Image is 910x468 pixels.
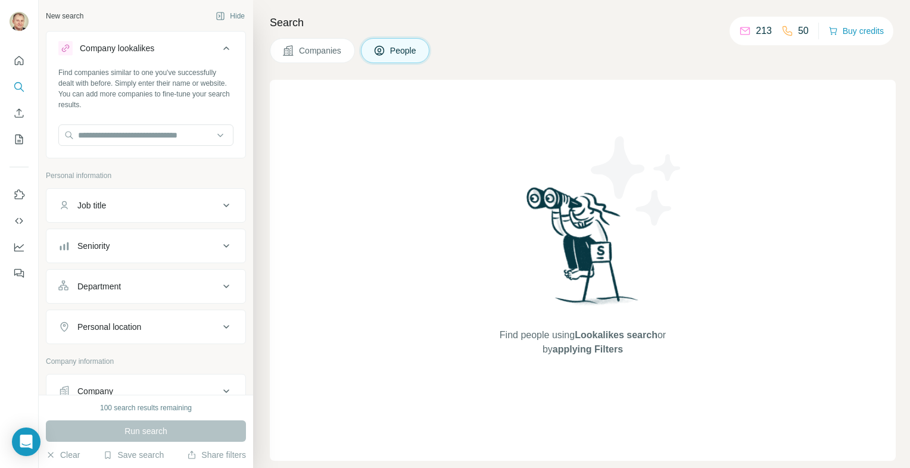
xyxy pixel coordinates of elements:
div: Personal location [77,321,141,333]
img: Surfe Illustration - Stars [583,127,690,235]
div: Seniority [77,240,110,252]
p: 50 [798,24,809,38]
img: Surfe Illustration - Woman searching with binoculars [521,184,645,317]
button: Hide [207,7,253,25]
button: Enrich CSV [10,102,29,124]
div: Department [77,280,121,292]
div: Company [77,385,113,397]
div: New search [46,11,83,21]
button: Clear [46,449,80,461]
button: Dashboard [10,236,29,258]
button: Company [46,377,245,405]
button: Department [46,272,245,301]
button: Share filters [187,449,246,461]
button: Save search [103,449,164,461]
img: Avatar [10,12,29,31]
button: Quick start [10,50,29,71]
button: Personal location [46,313,245,341]
button: Use Surfe on LinkedIn [10,184,29,205]
span: applying Filters [553,344,623,354]
button: Seniority [46,232,245,260]
button: Use Surfe API [10,210,29,232]
p: Company information [46,356,246,367]
button: Feedback [10,263,29,284]
p: Personal information [46,170,246,181]
span: Companies [299,45,342,57]
div: Company lookalikes [80,42,154,54]
button: Job title [46,191,245,220]
span: Find people using or by [487,328,678,357]
span: People [390,45,417,57]
span: Lookalikes search [575,330,657,340]
div: Job title [77,199,106,211]
button: Buy credits [828,23,884,39]
div: 100 search results remaining [100,403,192,413]
div: Find companies similar to one you've successfully dealt with before. Simply enter their name or w... [58,67,233,110]
button: Company lookalikes [46,34,245,67]
button: My lists [10,129,29,150]
h4: Search [270,14,896,31]
div: Open Intercom Messenger [12,428,40,456]
p: 213 [756,24,772,38]
button: Search [10,76,29,98]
